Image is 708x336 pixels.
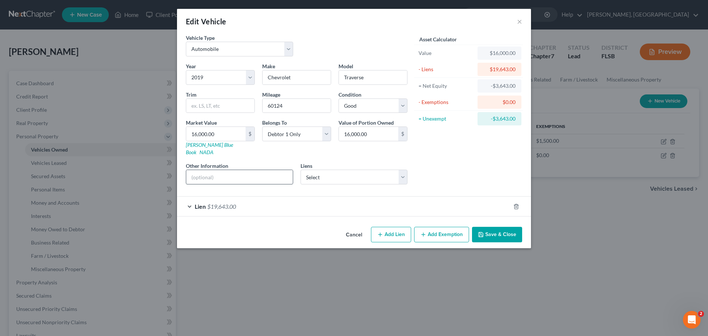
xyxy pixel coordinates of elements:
[517,17,522,26] button: ×
[186,162,228,170] label: Other Information
[483,115,516,122] div: -$3,643.00
[419,115,474,122] div: = Unexempt
[419,82,474,90] div: = Net Equity
[207,203,236,210] span: $19,643.00
[414,227,469,242] button: Add Exemption
[186,127,246,141] input: 0.00
[262,91,280,98] label: Mileage
[186,34,215,42] label: Vehicle Type
[339,119,394,127] label: Value of Portion Owned
[186,142,233,155] a: [PERSON_NAME] Blue Book
[262,63,275,69] span: Make
[419,35,457,43] label: Asset Calculator
[398,127,407,141] div: $
[472,227,522,242] button: Save & Close
[683,311,701,329] iframe: Intercom live chat
[186,62,196,70] label: Year
[186,170,293,184] input: (optional)
[186,99,254,113] input: ex. LS, LT, etc
[199,149,214,155] a: NADA
[483,98,516,106] div: $0.00
[186,119,217,127] label: Market Value
[483,66,516,73] div: $19,643.00
[371,227,411,242] button: Add Lien
[246,127,254,141] div: $
[698,311,704,317] span: 2
[483,82,516,90] div: -$3,643.00
[483,49,516,57] div: $16,000.00
[419,66,474,73] div: - Liens
[339,91,361,98] label: Condition
[419,49,474,57] div: Value
[262,119,287,126] span: Belongs To
[263,70,331,84] input: ex. Nissan
[339,62,353,70] label: Model
[186,91,197,98] label: Trim
[301,162,312,170] label: Liens
[419,98,474,106] div: - Exemptions
[340,228,368,242] button: Cancel
[339,127,398,141] input: 0.00
[195,203,206,210] span: Lien
[186,16,226,27] div: Edit Vehicle
[339,70,407,84] input: ex. Altima
[263,99,331,113] input: --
